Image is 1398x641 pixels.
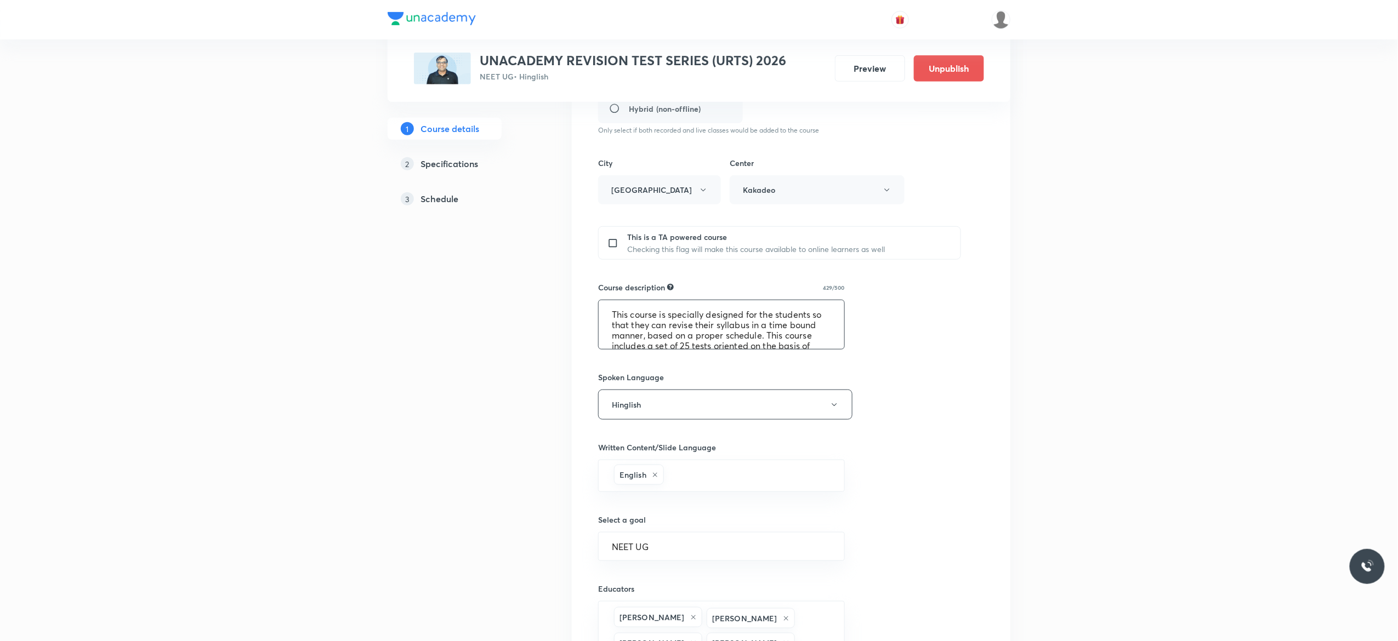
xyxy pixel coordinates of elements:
[823,285,845,290] p: 429/500
[598,157,612,169] h6: City
[992,10,1010,29] img: Anuruddha Kumar
[598,514,845,525] h6: Select a goal
[420,122,479,135] h5: Course details
[667,282,674,292] div: Explain about your course, what you’ll be teaching, how it will help learners in their preparation.
[598,125,891,135] p: Only select if both recorded and live classes would be added to the course
[712,613,777,624] h6: [PERSON_NAME]
[598,442,845,453] h6: Written Content/Slide Language
[598,583,845,594] h6: Educators
[891,11,909,28] button: avatar
[480,53,786,68] h3: UNACADEMY REVISION TEST SERIES (URTS) 2026
[420,192,458,205] h5: Schedule
[401,157,414,170] p: 2
[838,475,840,477] button: Open
[388,188,537,210] a: 3Schedule
[414,53,471,84] img: 22AC8DE6-2C2A-49B3-9636-2866AF26208F_plus.png
[914,55,984,82] button: Unpublish
[401,122,414,135] p: 1
[388,12,476,25] img: Company Logo
[835,55,905,82] button: Preview
[627,231,885,243] p: This is a TA powered course
[620,469,646,480] h6: English
[730,157,754,169] h6: Center
[420,157,478,170] h5: Specifications
[895,15,905,25] img: avatar
[612,541,831,552] input: Select a goal
[388,12,476,28] a: Company Logo
[1361,560,1374,573] img: ttu
[598,371,664,383] h6: Spoken Language
[598,282,665,293] h6: Course description
[388,153,537,175] a: 2Specifications
[599,300,844,349] textarea: This course is specially designed for the students so that they can revise their syllabus in a ti...
[620,611,685,623] h6: [PERSON_NAME]
[838,546,840,548] button: Open
[401,192,414,205] p: 3
[480,71,786,82] p: NEET UG • Hinglish
[598,390,853,420] button: Hinglish
[627,243,885,255] p: Checking this flag will make this course available to online learners as well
